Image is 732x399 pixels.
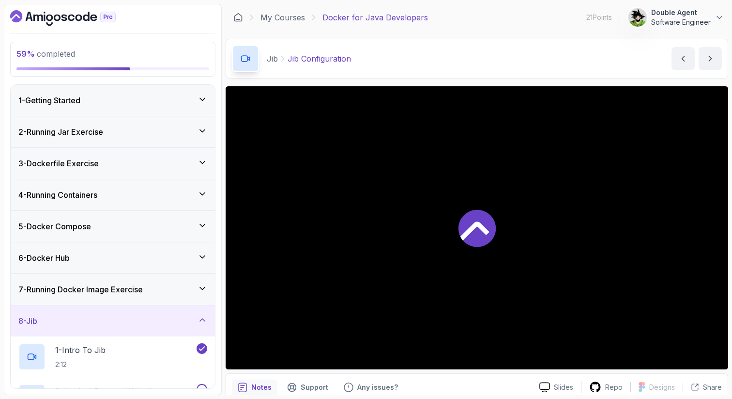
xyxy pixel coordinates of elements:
[11,211,215,242] button: 5-Docker Compose
[628,8,724,27] button: user profile imageDouble AgentSoftware Engineer
[18,158,99,169] h3: 3 - Dockerfile Exercise
[10,10,138,26] a: Dashboard
[699,47,722,70] button: next content
[18,315,37,327] h3: 8 - Jib
[18,189,97,201] h3: 4 - Running Containers
[233,13,243,22] a: Dashboard
[11,116,215,147] button: 2-Running Jar Exercise
[338,380,404,395] button: Feedback button
[55,385,155,397] p: 2 - Up And Runnng With Jib
[18,221,91,232] h3: 5 - Docker Compose
[671,47,695,70] button: previous content
[267,53,278,64] p: Jib
[322,12,428,23] p: Docker for Java Developers
[554,383,573,392] p: Slides
[11,148,215,179] button: 3-Dockerfile Exercise
[18,95,80,106] h3: 1 - Getting Started
[18,126,103,138] h3: 2 - Running Jar Exercise
[18,343,207,370] button: 1-Intro To Jib2:12
[55,360,106,369] p: 2:12
[628,8,647,27] img: user profile image
[605,383,623,392] p: Repo
[11,242,215,273] button: 6-Docker Hub
[288,53,351,64] p: Jib Configuration
[11,274,215,305] button: 7-Running Docker Image Exercise
[251,383,272,392] p: Notes
[532,382,581,392] a: Slides
[16,49,35,59] span: 59 %
[649,383,675,392] p: Designs
[581,381,630,393] a: Repo
[11,85,215,116] button: 1-Getting Started
[16,49,75,59] span: completed
[586,13,612,22] p: 21 Points
[281,380,334,395] button: Support button
[651,17,711,27] p: Software Engineer
[260,12,305,23] a: My Courses
[683,383,722,392] button: Share
[11,305,215,336] button: 8-Jib
[55,344,106,356] p: 1 - Intro To Jib
[703,383,722,392] p: Share
[232,380,277,395] button: notes button
[11,179,215,210] button: 4-Running Containers
[651,8,711,17] p: Double Agent
[18,252,70,264] h3: 6 - Docker Hub
[357,383,398,392] p: Any issues?
[18,284,143,295] h3: 7 - Running Docker Image Exercise
[301,383,328,392] p: Support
